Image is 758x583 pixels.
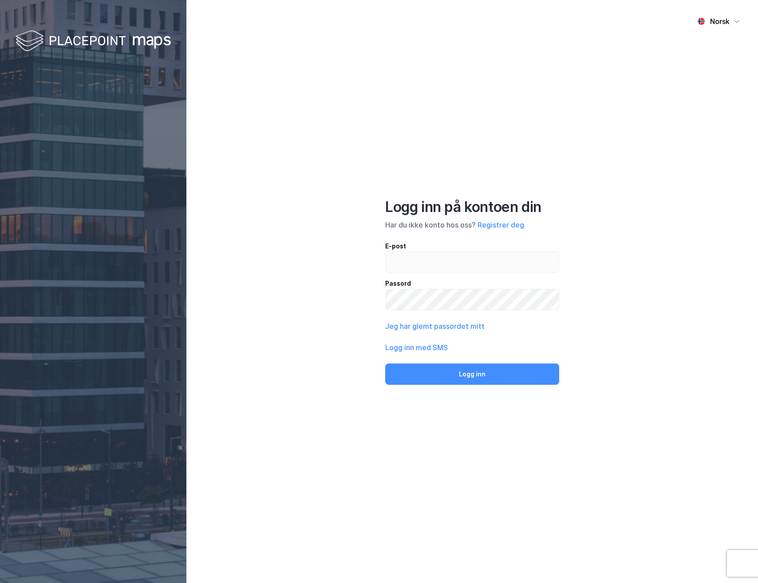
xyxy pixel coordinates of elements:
div: Passord [385,278,559,289]
button: Logg inn [385,363,559,385]
div: Har du ikke konto hos oss? [385,220,559,230]
iframe: Chat Widget [714,540,758,583]
div: Norsk [710,16,730,27]
div: Kontrollprogram for chat [714,540,758,583]
img: logo-white.f07954bde2210d2a523dddb988cd2aa7.svg [16,28,171,55]
button: Jeg har glemt passordet mitt [385,321,485,331]
button: Logg inn med SMS [385,342,448,353]
div: Logg inn på kontoen din [385,198,559,216]
button: Registrer deg [478,220,524,230]
div: E-post [385,241,559,252]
